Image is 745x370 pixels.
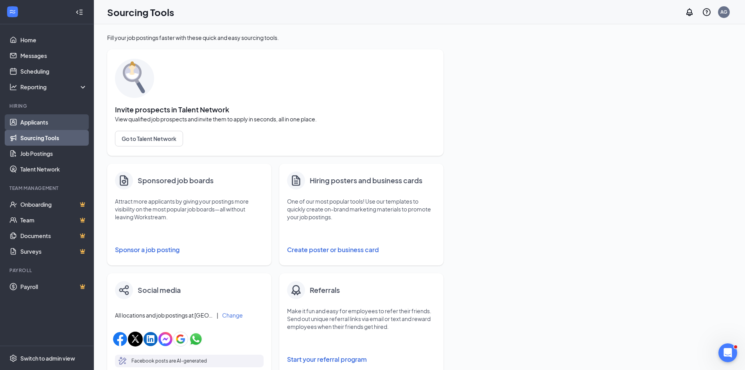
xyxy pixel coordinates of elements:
[115,242,264,258] button: Sponsor a job posting
[20,114,87,130] a: Applicants
[287,307,436,330] p: Make it fun and easy for employees to refer their friends. Send out unique referral links via ema...
[20,354,75,362] div: Switch to admin view
[20,130,87,146] a: Sourcing Tools
[113,332,127,346] img: facebookIcon
[115,311,213,319] span: All locations and job postings at [GEOGRAPHIC_DATA]
[118,356,127,366] svg: MagicPencil
[9,8,16,16] svg: WorkstreamLogo
[9,354,17,362] svg: Settings
[217,311,218,319] div: |
[20,32,87,48] a: Home
[119,285,129,295] img: share
[702,7,711,17] svg: QuestionInfo
[189,332,203,346] img: whatsappIcon
[131,357,207,365] p: Facebook posts are AI-generated
[115,197,264,221] p: Attract more applicants by giving your postings more visibility on the most popular job boards—al...
[222,312,243,318] button: Change
[9,185,86,191] div: Team Management
[20,161,87,177] a: Talent Network
[9,103,86,109] div: Hiring
[9,83,17,91] svg: Analysis
[158,332,172,346] img: facebookMessengerIcon
[20,197,87,212] a: OnboardingCrown
[685,7,694,17] svg: Notifications
[115,131,183,146] button: Go to Talent Network
[128,332,143,347] img: xIcon
[287,352,436,367] button: Start your referral program
[20,83,88,91] div: Reporting
[290,284,302,296] img: badge
[20,228,87,244] a: DocumentsCrown
[20,244,87,259] a: SurveysCrown
[20,48,87,63] a: Messages
[144,332,158,346] img: linkedinIcon
[107,5,174,19] h1: Sourcing Tools
[118,174,130,187] img: clipboard
[310,175,422,186] h4: Hiring posters and business cards
[115,131,436,146] a: Go to Talent Network
[115,115,436,123] span: View qualified job prospects and invite them to apply in seconds, all in one place.
[287,197,436,221] p: One of our most popular tools! Use our templates to quickly create on-brand marketing materials t...
[720,9,727,15] div: AG
[75,8,83,16] svg: Collapse
[290,174,302,187] svg: Document
[310,285,340,296] h4: Referrals
[115,106,436,114] span: Invite prospects in Talent Network
[138,285,181,296] h4: Social media
[20,63,87,79] a: Scheduling
[718,343,737,362] iframe: Intercom live chat
[20,146,87,161] a: Job Postings
[20,212,87,228] a: TeamCrown
[107,34,443,42] div: Fill your job postings faster with these quick and easy sourcing tools.
[138,175,214,186] h4: Sponsored job boards
[287,242,436,258] button: Create poster or business card
[115,59,154,98] img: sourcing-tools
[9,267,86,274] div: Payroll
[20,279,87,294] a: PayrollCrown
[173,332,188,347] img: googleIcon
